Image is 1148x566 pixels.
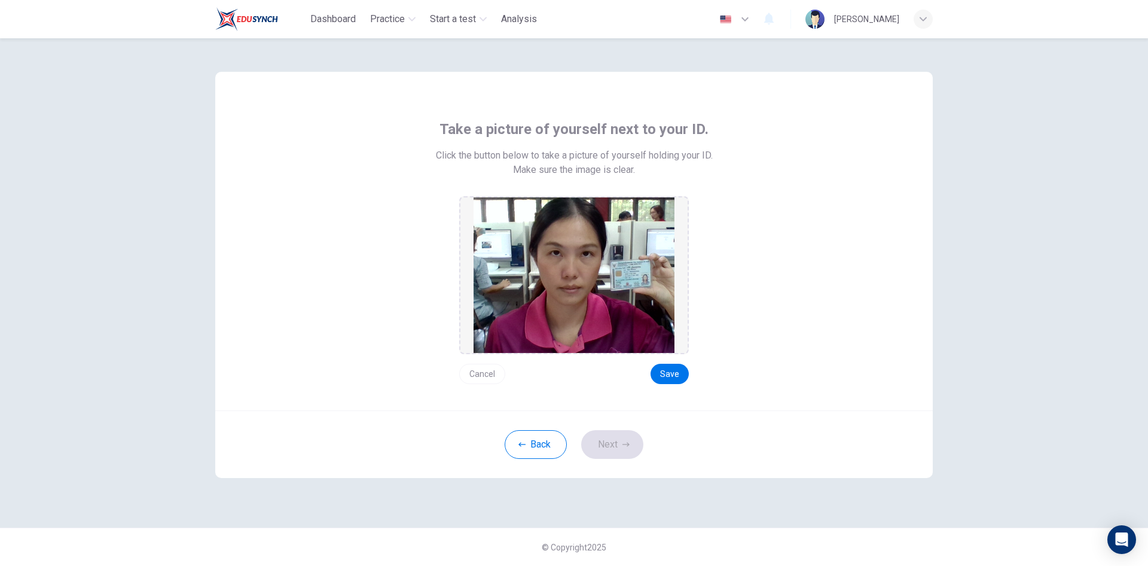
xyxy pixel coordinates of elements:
button: Practice [365,8,420,30]
span: Dashboard [310,12,356,26]
span: Click the button below to take a picture of yourself holding your ID. [436,148,713,163]
img: preview screemshot [474,197,674,353]
span: Make sure the image is clear. [513,163,635,177]
span: Take a picture of yourself next to your ID. [439,120,709,139]
button: Back [505,430,567,459]
img: en [718,15,733,24]
div: Open Intercom Messenger [1107,525,1136,554]
div: [PERSON_NAME] [834,12,899,26]
button: Analysis [496,8,542,30]
button: Dashboard [306,8,361,30]
button: Start a test [425,8,491,30]
span: © Copyright 2025 [542,543,606,552]
img: Profile picture [805,10,825,29]
img: Train Test logo [215,7,278,31]
a: Train Test logo [215,7,306,31]
span: Start a test [430,12,476,26]
button: Save [651,364,689,384]
span: Analysis [501,12,537,26]
span: Practice [370,12,405,26]
button: Cancel [459,364,505,384]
